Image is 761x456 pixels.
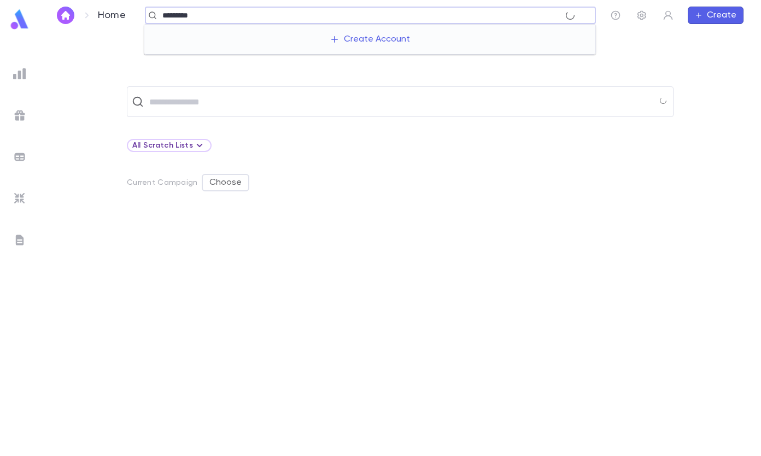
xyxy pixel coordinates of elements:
img: batches_grey.339ca447c9d9533ef1741baa751efc33.svg [13,150,26,163]
img: reports_grey.c525e4749d1bce6a11f5fe2a8de1b229.svg [13,67,26,80]
div: All Scratch Lists [132,139,206,152]
button: Choose [202,174,249,191]
button: Create [688,7,744,24]
button: Create Account [321,29,419,50]
img: letters_grey.7941b92b52307dd3b8a917253454ce1c.svg [13,233,26,247]
img: campaigns_grey.99e729a5f7ee94e3726e6486bddda8f1.svg [13,109,26,122]
div: All Scratch Lists [127,139,212,152]
p: Home [98,9,126,21]
img: home_white.a664292cf8c1dea59945f0da9f25487c.svg [59,11,72,20]
img: imports_grey.530a8a0e642e233f2baf0ef88e8c9fcb.svg [13,192,26,205]
img: logo [9,9,31,30]
p: Current Campaign [127,178,197,187]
